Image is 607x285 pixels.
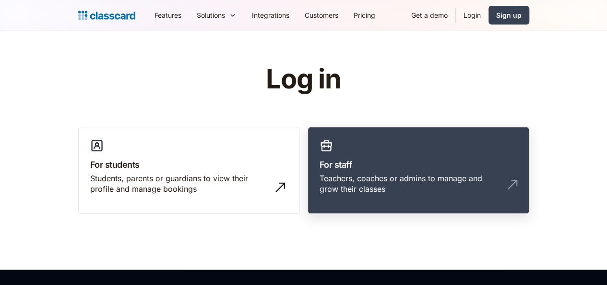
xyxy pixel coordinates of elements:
[297,4,346,26] a: Customers
[320,173,498,195] div: Teachers, coaches or admins to manage and grow their classes
[496,10,522,20] div: Sign up
[308,127,529,214] a: For staffTeachers, coaches or admins to manage and grow their classes
[488,6,529,25] a: Sign up
[189,4,244,26] div: Solutions
[90,173,269,195] div: Students, parents or guardians to view their profile and manage bookings
[78,9,135,22] a: home
[320,158,517,171] h3: For staff
[346,4,383,26] a: Pricing
[456,4,488,26] a: Login
[151,64,456,94] h1: Log in
[147,4,189,26] a: Features
[197,10,225,20] div: Solutions
[404,4,455,26] a: Get a demo
[90,158,288,171] h3: For students
[244,4,297,26] a: Integrations
[78,127,300,214] a: For studentsStudents, parents or guardians to view their profile and manage bookings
